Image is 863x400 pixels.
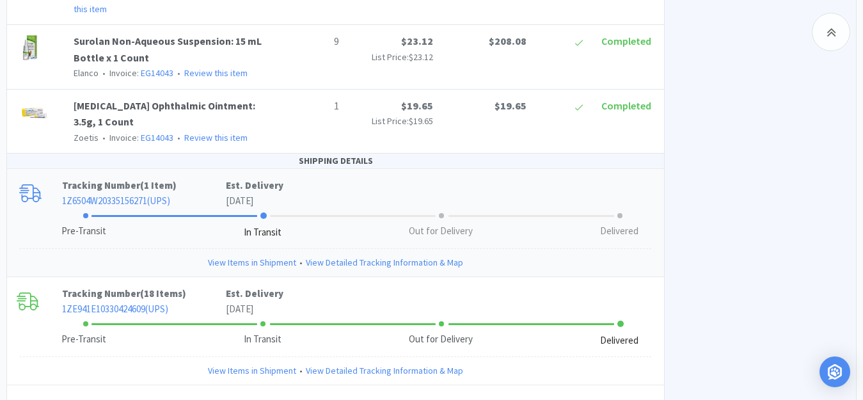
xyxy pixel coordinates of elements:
p: 9 [287,33,340,50]
span: Zoetis [74,132,99,143]
span: Completed [601,99,651,112]
div: Delivered [600,224,638,239]
span: Elanco [74,67,99,79]
span: $208.08 [489,35,527,47]
img: 7360cd3cbd9e45e29cb0b16d070948df_32177.png [20,33,38,61]
div: SHIPPING DETAILS [7,154,664,168]
span: • [100,67,107,79]
p: [DATE] [226,193,283,209]
span: 1 Item [144,179,173,191]
div: Delivered [600,333,638,348]
a: View Detailed Tracking Information & Map [306,364,463,378]
p: List Price: [349,114,432,128]
a: Review this item [184,132,248,143]
p: 1 [287,98,340,115]
span: • [175,132,182,143]
span: • [175,67,182,79]
p: Est. Delivery [226,178,283,193]
p: List Price: [349,50,432,64]
span: Invoice: [99,132,173,143]
a: 1ZE941E10330424609(UPS) [62,303,168,315]
span: $19.65 [409,115,433,127]
div: Open Intercom Messenger [819,356,850,387]
a: View Items in Shipment [208,364,296,378]
a: 1Z6504W20335156271(UPS) [62,195,170,207]
div: Pre-Transit [61,224,106,239]
span: $19.65 [495,99,527,112]
span: 18 Items [144,287,182,300]
span: Completed [601,35,651,47]
p: [DATE] [226,301,283,317]
div: Pre-Transit [61,332,106,347]
span: • [100,132,107,143]
span: $23.12 [401,35,433,47]
a: View Items in Shipment [208,255,296,269]
a: Review this item [184,67,248,79]
a: View Detailed Tracking Information & Map [306,255,463,269]
span: • [296,364,306,378]
div: In Transit [244,225,281,240]
div: Out for Delivery [409,224,473,239]
a: [MEDICAL_DATA] Ophthalmic Ointment: 3.5g, 1 Count [74,99,255,129]
a: Surolan Non-Aqueous Suspension: 15 mL Bottle x 1 Count [74,35,262,64]
p: Tracking Number ( ) [62,178,226,193]
p: Tracking Number ( ) [62,286,226,301]
div: In Transit [244,332,281,347]
span: Invoice: [99,67,173,79]
img: 05406ce3d0254e33a0f78256240aef58_757515.png [20,98,48,126]
a: EG14043 [141,67,173,79]
span: $19.65 [401,99,433,112]
span: $23.12 [409,51,433,63]
p: Est. Delivery [226,286,283,301]
span: • [296,255,306,269]
div: Out for Delivery [409,332,473,347]
a: EG14043 [141,132,173,143]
